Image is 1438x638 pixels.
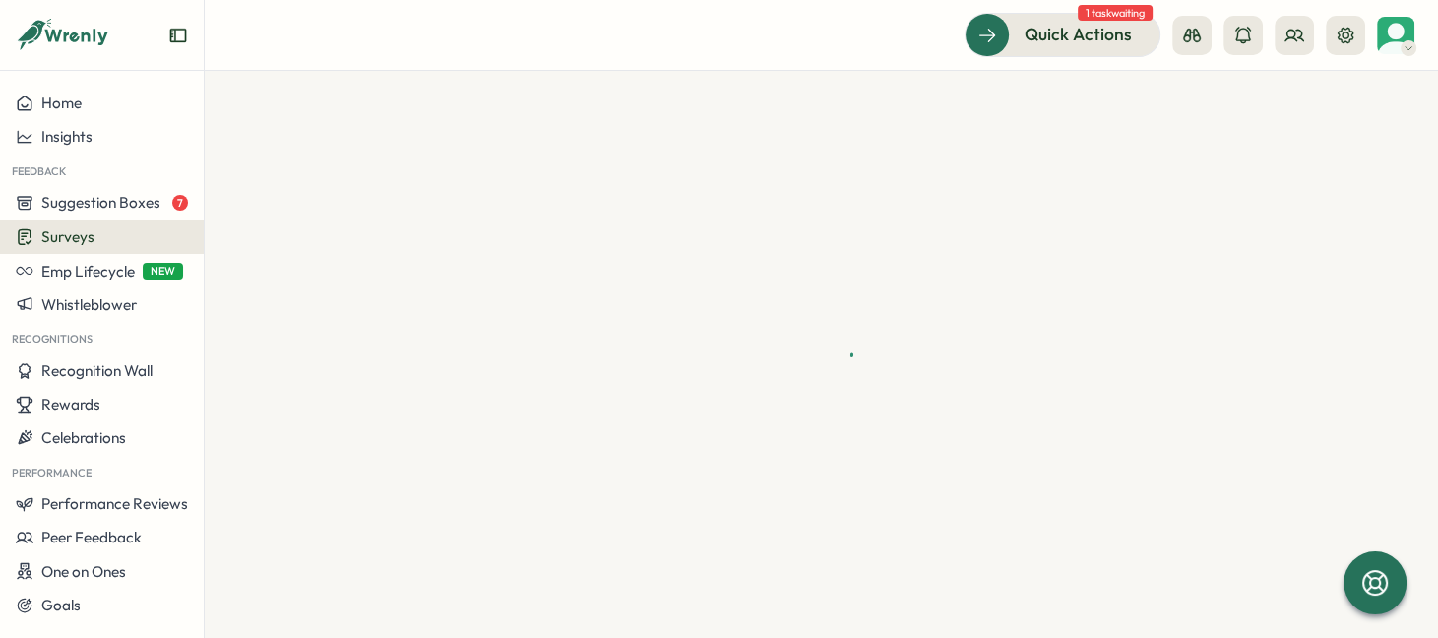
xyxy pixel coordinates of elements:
span: Peer Feedback [41,528,142,546]
span: Home [41,94,82,112]
span: Recognition Wall [41,361,153,380]
span: Suggestion Boxes [41,193,160,212]
span: Rewards [41,395,100,414]
span: One on Ones [41,562,126,581]
span: 7 [172,195,188,211]
span: Insights [41,127,93,146]
span: Surveys [41,227,94,246]
img: April [1377,17,1414,54]
span: Goals [41,596,81,614]
button: Expand sidebar [168,26,188,45]
span: NEW [143,263,183,280]
span: 1 task waiting [1078,5,1153,21]
span: Quick Actions [1025,22,1132,47]
button: Quick Actions [965,13,1160,56]
span: Celebrations [41,428,126,447]
span: Performance Reviews [41,494,188,513]
span: Whistleblower [41,295,137,314]
span: Emp Lifecycle [41,262,135,281]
